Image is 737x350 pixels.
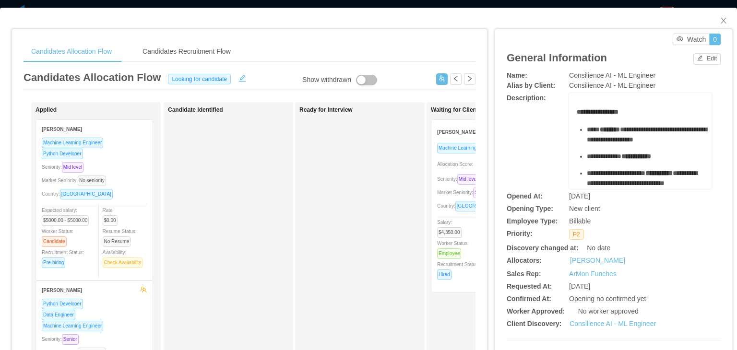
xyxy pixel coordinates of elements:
span: Recruitment Status: [42,250,84,265]
a: ArMon Funches [569,270,617,278]
span: team [140,286,147,293]
strong: [PERSON_NAME] [42,127,82,132]
span: Senior [473,187,490,198]
b: Sales Rep: [507,270,541,278]
span: Hired [437,269,452,280]
h1: Waiting for Client Approval [431,106,565,114]
span: Recruitment Status: [437,262,479,277]
article: Candidates Allocation Flow [24,70,161,85]
div: rdw-editor [577,107,704,203]
button: icon: left [450,73,462,85]
span: Check Availability [103,257,143,268]
span: No Resume [103,236,131,247]
span: No date [587,244,610,252]
div: rdw-wrapper [569,93,712,189]
b: Name: [507,71,527,79]
span: $4,350.00 [437,227,462,238]
span: Seniority: [42,337,83,342]
span: Employee [437,248,461,259]
b: Alias by Client: [507,82,555,89]
a: Consilience AI - ML Engineer [570,320,656,327]
span: Country: [42,191,117,197]
h1: Applied [36,106,170,114]
span: Seniority: [437,176,483,182]
span: Candidate [42,236,67,247]
span: Looking for candidate [168,74,231,84]
span: Python Developer [42,149,83,159]
span: No worker approved [578,307,639,315]
span: Mid level [62,162,83,173]
span: Pre-hiring [42,257,65,268]
b: Requested At: [507,282,552,290]
i: icon: close [720,17,727,24]
b: Employee Type: [507,217,558,225]
span: Python Developer [42,299,83,309]
b: Client Discovery: [507,320,561,327]
a: [PERSON_NAME] [570,256,625,266]
button: 0 [709,34,721,45]
span: Expected salary: [42,208,93,223]
span: Market Seniority: [437,190,494,195]
span: Senior [62,334,79,345]
span: [DATE] [569,192,590,200]
b: Description: [507,94,546,102]
span: P2 [569,229,584,240]
b: Discovery changed at: [507,244,578,252]
button: icon: editEdit [693,53,721,65]
b: Allocators: [507,257,542,264]
span: Machine Learning Engineer [437,143,499,153]
h1: Candidate Identified [168,106,302,114]
span: Worker Status: [42,229,73,244]
span: Market Seniority: [42,178,110,183]
div: Candidates Allocation Flow [24,41,119,62]
span: Worker Status: [437,241,469,256]
b: Opened At: [507,192,543,200]
article: General Information [507,50,607,66]
span: Consilience AI - ML Engineer [569,82,655,89]
span: Machine Learning Engineer [42,321,103,331]
button: icon: usergroup-add [436,73,448,85]
span: Consilience AI - ML Engineer [569,71,655,79]
span: Salary: [437,220,465,235]
div: Candidates Recruitment Flow [135,41,238,62]
span: Mid level [457,174,479,185]
span: Availability: [103,250,147,265]
span: Billable [569,217,591,225]
b: Confirmed At: [507,295,551,303]
span: [GEOGRAPHIC_DATA] [455,201,508,211]
button: icon: edit [235,72,250,82]
span: Rate [103,208,121,223]
button: Close [710,8,737,35]
span: $5000.00 - $5000.00 [42,215,89,226]
span: Resume Status: [103,229,137,244]
strong: [PERSON_NAME] [42,288,82,293]
span: [GEOGRAPHIC_DATA] [60,189,113,199]
span: No seniority [78,175,106,186]
strong: [PERSON_NAME] dos [PERSON_NAME] [437,128,529,135]
b: Worker Approved: [507,307,565,315]
span: Opening no confirmed yet [569,295,646,303]
span: Machine Learning Engineer [42,138,103,148]
div: Show withdrawn [302,75,351,85]
span: New client [569,205,600,212]
span: Allocation Score: [437,162,473,167]
button: icon: eyeWatch [673,34,710,45]
h1: Ready for Interview [299,106,434,114]
span: [DATE] [569,282,590,290]
b: Priority: [507,230,533,237]
span: Seniority: [42,164,87,170]
span: Country: [437,203,512,209]
button: icon: right [464,73,475,85]
span: $0.00 [103,215,118,226]
b: Opening Type: [507,205,553,212]
span: Data Engineer [42,310,75,320]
